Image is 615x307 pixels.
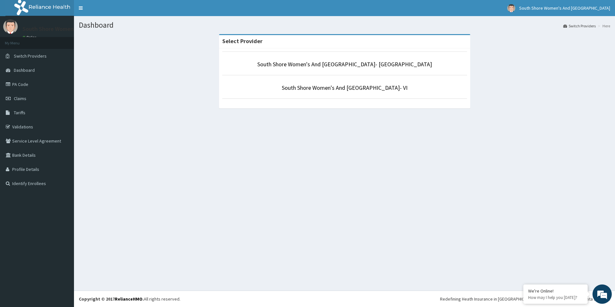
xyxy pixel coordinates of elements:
[528,288,583,294] div: We're Online!
[106,3,121,19] div: Minimize live chat window
[14,53,47,59] span: Switch Providers
[440,296,610,302] div: Redefining Heath Insurance in [GEOGRAPHIC_DATA] using Telemedicine and Data Science!
[14,110,25,116] span: Tariffs
[14,67,35,73] span: Dashboard
[33,36,108,44] div: Chat with us now
[563,23,596,29] a: Switch Providers
[79,21,610,29] h1: Dashboard
[79,296,144,302] strong: Copyright © 2017 .
[257,60,432,68] a: South Shore Women's And [GEOGRAPHIC_DATA]- [GEOGRAPHIC_DATA]
[222,37,262,45] strong: Select Provider
[23,26,143,32] p: South Shore Women's And [GEOGRAPHIC_DATA]
[507,4,515,12] img: User Image
[23,35,38,40] a: Online
[3,176,123,198] textarea: Type your message and hit 'Enter'
[37,81,89,146] span: We're online!
[12,32,26,48] img: d_794563401_company_1708531726252_794563401
[282,84,408,91] a: South Shore Women's And [GEOGRAPHIC_DATA]- VI
[74,291,615,307] footer: All rights reserved.
[528,295,583,300] p: How may I help you today?
[519,5,610,11] span: South Shore Women's And [GEOGRAPHIC_DATA]
[596,23,610,29] li: Here
[14,96,26,101] span: Claims
[115,296,142,302] a: RelianceHMO
[3,19,18,34] img: User Image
